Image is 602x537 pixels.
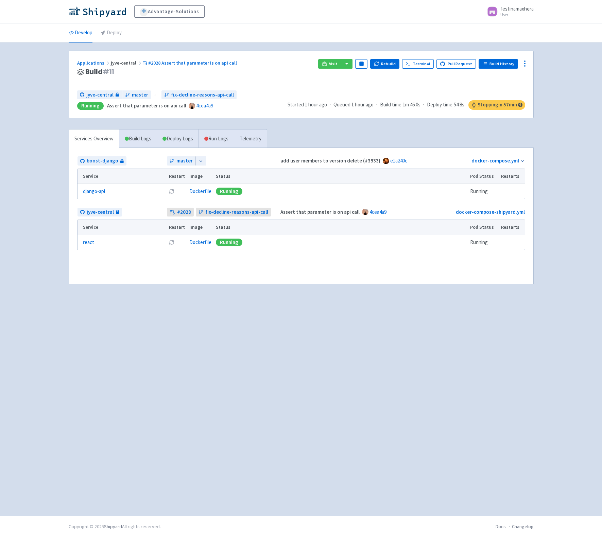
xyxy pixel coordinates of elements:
[119,129,157,148] a: Build Logs
[468,169,499,184] th: Pod Status
[329,61,338,67] span: Visit
[78,208,122,217] a: jyve-central
[468,235,499,250] td: Running
[351,101,374,108] time: 1 hour ago
[86,91,114,99] span: jyve-central
[189,239,211,245] a: Dockerfile
[157,129,199,148] a: Deploy Logs
[69,523,161,530] div: Copyright © 2025 All rights reserved.
[196,208,271,217] a: fix-decline-reasons-api-call
[333,101,374,108] span: Queued
[216,239,242,246] div: Running
[176,157,193,165] span: master
[167,220,187,235] th: Restart
[189,188,211,194] a: Dockerfile
[280,209,360,215] strong: Assert that parameter is on api call
[496,523,506,530] a: Docs
[390,157,407,164] a: e1a240c
[77,102,104,110] div: Running
[167,169,187,184] th: Restart
[187,220,213,235] th: Image
[132,91,148,99] span: master
[479,59,518,69] a: Build History
[171,91,234,99] span: fix-decline-reasons-api-call
[87,157,118,165] span: boost-django
[454,101,464,109] span: 54.8s
[103,67,115,76] span: # 11
[83,239,94,246] a: react
[111,60,143,66] span: jyve-central
[122,90,151,100] a: master
[85,68,115,76] span: Build
[483,6,534,17] a: festinamaxhera User
[213,220,468,235] th: Status
[199,129,234,148] a: Run Logs
[154,91,159,99] span: ←
[87,208,114,216] span: jyve-central
[78,156,126,166] a: boost-django
[101,23,122,42] a: Deploy
[78,169,167,184] th: Service
[369,209,386,215] a: 4cea4a9
[69,129,119,148] a: Services Overview
[187,169,213,184] th: Image
[69,6,126,17] img: Shipyard logo
[78,220,167,235] th: Service
[288,100,525,110] div: · · ·
[427,101,452,109] span: Deploy time
[167,156,195,166] a: master
[402,59,434,69] a: Terminal
[234,129,267,148] a: Telemetry
[104,523,122,530] a: Shipyard
[499,169,524,184] th: Restarts
[305,101,327,108] time: 1 hour ago
[500,13,534,17] small: User
[471,157,519,164] a: docker-compose.yml
[216,188,242,195] div: Running
[456,209,525,215] a: docker-compose-shipyard.yml
[499,220,524,235] th: Restarts
[436,59,476,69] a: Pull Request
[318,59,341,69] a: Visit
[169,189,174,194] button: Restart pod
[213,169,468,184] th: Status
[500,5,534,12] span: festinamaxhera
[83,188,105,195] a: django-api
[403,101,420,109] span: 1m 46.0s
[134,5,205,18] a: Advantage-Solutions
[380,101,401,109] span: Build time
[169,240,174,245] button: Restart pod
[167,208,194,217] a: #2028
[205,208,268,216] span: fix-decline-reasons-api-call
[77,60,111,66] a: Applications
[468,220,499,235] th: Pod Status
[196,102,213,109] a: 4cea4a9
[77,90,122,100] a: jyve-central
[143,60,238,66] a: #2028 Assert that parameter is on api call
[468,184,499,199] td: Running
[512,523,534,530] a: Changelog
[468,100,525,110] span: Stopping in 57 min
[355,59,367,69] button: Pause
[280,157,380,164] strong: add user members to version delete (#3933)
[288,101,327,108] span: Started
[177,208,191,216] strong: # 2028
[161,90,237,100] a: fix-decline-reasons-api-call
[370,59,399,69] button: Rebuild
[107,102,186,109] strong: Assert that parameter is on api call
[69,23,92,42] a: Develop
